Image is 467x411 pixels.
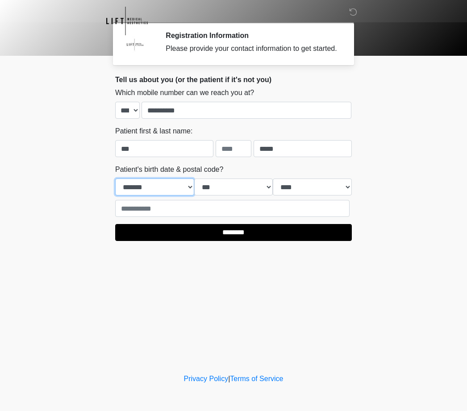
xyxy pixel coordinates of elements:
[115,164,223,175] label: Patient's birth date & postal code?
[115,126,192,137] label: Patient first & last name:
[184,375,229,382] a: Privacy Policy
[230,375,283,382] a: Terms of Service
[115,75,352,84] h2: Tell us about you (or the patient if it's not you)
[115,87,254,98] label: Which mobile number can we reach you at?
[122,31,149,58] img: Agent Avatar
[106,7,148,35] img: Lift Medical Aesthetics Logo
[228,375,230,382] a: |
[166,43,338,54] div: Please provide your contact information to get started.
